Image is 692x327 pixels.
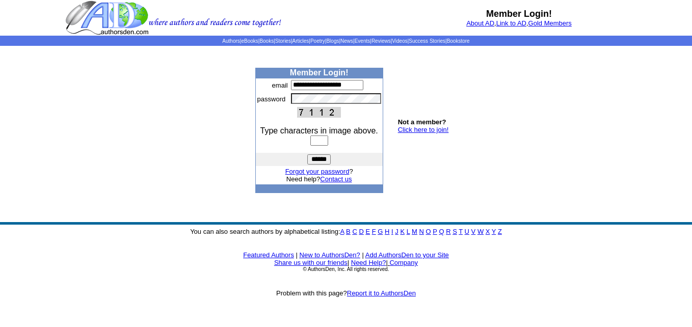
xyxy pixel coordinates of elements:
a: Success Stories [409,38,445,44]
a: F [372,228,376,235]
a: Y [492,228,496,235]
a: Videos [392,38,407,44]
a: A [340,228,344,235]
font: email [272,81,288,89]
a: E [365,228,370,235]
a: Authors [222,38,239,44]
a: Reviews [371,38,391,44]
a: Report it to AuthorsDen [347,289,416,297]
a: New to AuthorsDen? [300,251,360,259]
a: Forgot your password [285,168,350,175]
a: Gold Members [528,19,572,27]
a: P [433,228,437,235]
a: H [385,228,389,235]
a: Events [355,38,370,44]
a: Stories [275,38,291,44]
a: Link to AD [496,19,526,27]
a: U [465,228,469,235]
font: ? [285,168,353,175]
a: S [453,228,457,235]
a: News [340,38,353,44]
font: Problem with this page? [276,289,416,297]
a: D [359,228,363,235]
font: , , [466,19,572,27]
a: K [400,228,405,235]
a: Click here to join! [398,126,449,133]
font: © AuthorsDen, Inc. All rights reserved. [303,266,389,272]
a: R [446,228,450,235]
a: Blogs [326,38,339,44]
a: I [391,228,393,235]
a: About AD [466,19,494,27]
a: B [346,228,351,235]
a: G [378,228,383,235]
a: Books [259,38,274,44]
a: Add AuthorsDen to your Site [365,251,449,259]
font: | [348,259,349,266]
font: password [257,95,286,103]
a: C [352,228,357,235]
font: Type characters in image above. [260,126,378,135]
a: T [459,228,463,235]
a: Share us with our friends [274,259,348,266]
b: Not a member? [398,118,446,126]
a: M [412,228,417,235]
b: Member Login! [290,68,349,77]
a: Poetry [310,38,325,44]
a: Q [439,228,444,235]
font: | [386,259,418,266]
a: Need Help? [351,259,386,266]
b: Member Login! [486,9,552,19]
font: | [362,251,363,259]
a: Z [498,228,502,235]
font: Need help? [286,175,352,183]
font: | [296,251,298,259]
a: eBooks [241,38,258,44]
a: X [486,228,490,235]
a: Bookstore [447,38,470,44]
a: Featured Authors [243,251,294,259]
span: | | | | | | | | | | | | [222,38,469,44]
a: L [407,228,410,235]
a: V [471,228,476,235]
a: N [419,228,424,235]
a: Articles [292,38,309,44]
a: O [426,228,431,235]
font: You can also search authors by alphabetical listing: [190,228,502,235]
a: W [477,228,484,235]
a: Company [389,259,418,266]
a: J [395,228,398,235]
img: This Is CAPTCHA Image [297,107,341,118]
a: Contact us [320,175,352,183]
